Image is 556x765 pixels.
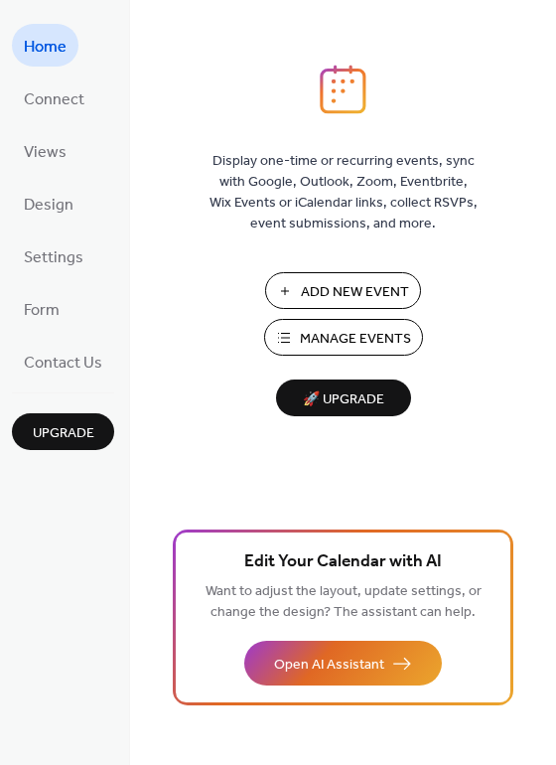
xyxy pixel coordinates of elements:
[274,655,384,676] span: Open AI Assistant
[24,348,102,379] span: Contact Us
[24,137,67,168] span: Views
[24,190,73,221] span: Design
[12,24,78,67] a: Home
[33,423,94,444] span: Upgrade
[288,386,399,413] span: 🚀 Upgrade
[12,340,114,382] a: Contact Us
[12,182,85,225] a: Design
[24,84,84,115] span: Connect
[209,151,478,234] span: Display one-time or recurring events, sync with Google, Outlook, Zoom, Eventbrite, Wix Events or ...
[265,272,421,309] button: Add New Event
[12,129,78,172] a: Views
[264,319,423,356] button: Manage Events
[244,641,442,686] button: Open AI Assistant
[24,295,60,326] span: Form
[301,282,409,303] span: Add New Event
[24,242,83,273] span: Settings
[12,287,71,330] a: Form
[300,329,411,350] span: Manage Events
[206,578,482,626] span: Want to adjust the layout, update settings, or change the design? The assistant can help.
[244,548,442,576] span: Edit Your Calendar with AI
[320,65,365,114] img: logo_icon.svg
[276,380,411,416] button: 🚀 Upgrade
[24,32,67,63] span: Home
[12,413,114,450] button: Upgrade
[12,76,96,119] a: Connect
[12,234,95,277] a: Settings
